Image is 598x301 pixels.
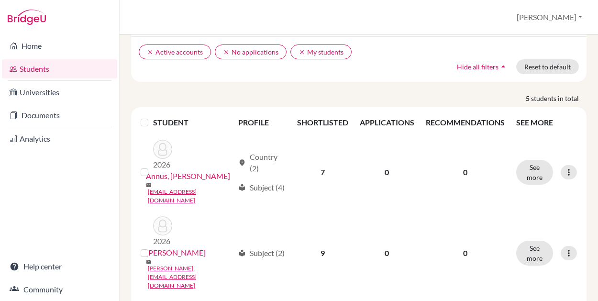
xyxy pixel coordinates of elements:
img: Bridge-U [8,10,46,25]
a: Analytics [2,129,117,148]
button: [PERSON_NAME] [512,8,587,26]
td: 0 [354,134,420,211]
th: SEE MORE [510,111,583,134]
th: RECOMMENDATIONS [420,111,510,134]
div: Country (2) [238,151,286,174]
a: Help center [2,257,117,276]
td: 0 [354,211,420,296]
span: local_library [238,249,246,257]
p: 0 [426,247,505,259]
a: Students [2,59,117,78]
button: clearActive accounts [139,45,211,59]
p: 2026 [153,159,172,170]
a: Annus, [PERSON_NAME] [146,170,230,182]
span: mail [146,182,152,188]
p: 2026 [153,235,172,247]
p: 0 [426,167,505,178]
a: [PERSON_NAME][EMAIL_ADDRESS][DOMAIN_NAME] [148,264,233,290]
th: SHORTLISTED [291,111,354,134]
span: mail [146,259,152,265]
a: Universities [2,83,117,102]
i: clear [147,49,154,56]
th: PROFILE [233,111,291,134]
span: local_library [238,184,246,191]
button: Hide all filtersarrow_drop_up [449,59,516,74]
a: Community [2,280,117,299]
a: Documents [2,106,117,125]
span: location_on [238,159,246,167]
th: STUDENT [153,111,232,134]
img: Annus, Dorottya [153,140,172,159]
i: clear [299,49,305,56]
i: arrow_drop_up [498,62,508,71]
button: clearMy students [290,45,352,59]
div: Subject (2) [238,247,285,259]
button: See more [516,241,553,266]
button: Reset to default [516,59,579,74]
td: 9 [291,211,354,296]
span: Hide all filters [457,63,498,71]
th: APPLICATIONS [354,111,420,134]
i: clear [223,49,230,56]
button: See more [516,160,553,185]
a: [PERSON_NAME] [146,247,206,258]
strong: 5 [526,93,531,103]
td: 7 [291,134,354,211]
span: students in total [531,93,587,103]
img: Boros, Annamária [153,216,172,235]
button: clearNo applications [215,45,287,59]
div: Subject (4) [238,182,285,193]
a: [EMAIL_ADDRESS][DOMAIN_NAME] [148,188,233,205]
a: Home [2,36,117,56]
